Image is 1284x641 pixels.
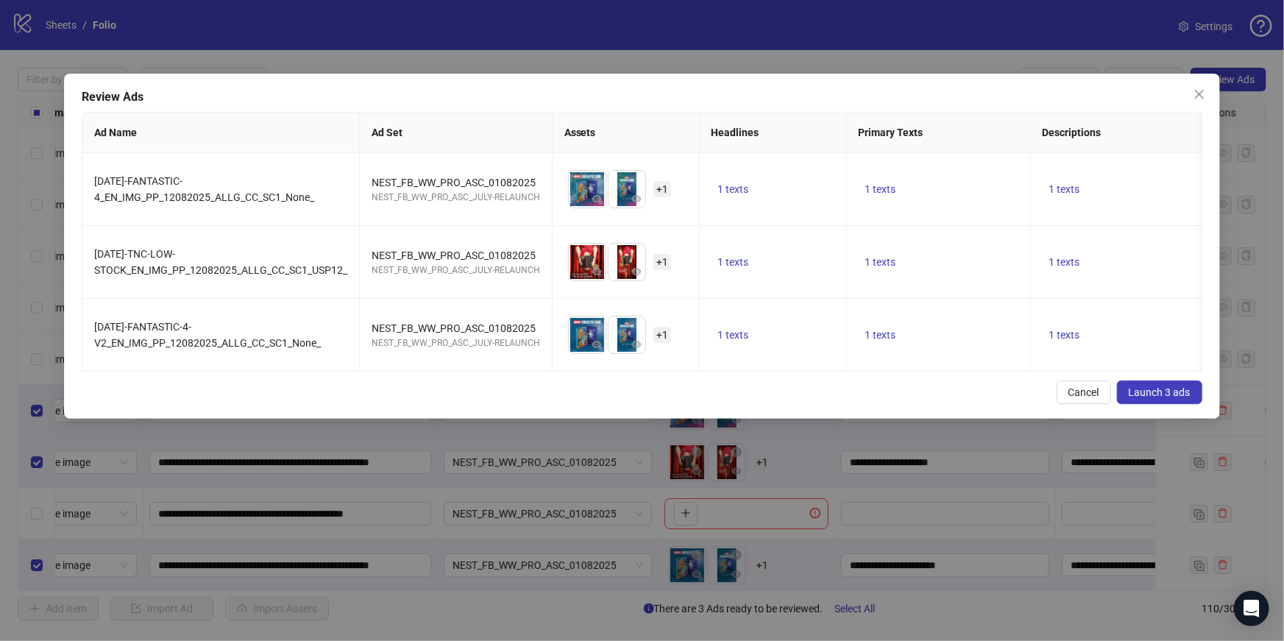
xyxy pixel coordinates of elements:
span: close [1193,88,1205,100]
span: eye [631,194,642,204]
button: Preview [628,336,645,353]
button: 1 texts [712,253,754,271]
button: Preview [588,190,606,208]
span: 1 texts [1049,183,1079,195]
span: eye [631,266,642,277]
button: Preview [628,190,645,208]
span: Cancel [1068,386,1099,398]
span: eye [631,339,642,350]
span: 1 texts [717,329,748,341]
div: NEST_FB_WW_PRO_ASC_JULY-RELAUNCH [372,336,540,350]
div: NEST_FB_WW_PRO_ASC_01082025 [372,174,540,191]
th: Descriptions [1031,113,1215,153]
th: Primary Texts [847,113,1031,153]
span: + 1 [653,181,671,197]
img: Asset 1 [569,244,606,280]
div: NEST_FB_WW_PRO_ASC_JULY-RELAUNCH [372,191,540,205]
button: 1 texts [859,253,901,271]
div: NEST_FB_WW_PRO_ASC_01082025 [372,247,540,263]
span: 1 texts [865,256,895,268]
img: Asset 1 [569,316,606,353]
th: Assets [553,113,700,153]
div: Review Ads [82,88,1202,106]
span: eye [592,339,602,350]
button: 1 texts [1043,326,1085,344]
button: 1 texts [712,180,754,198]
span: Launch 3 ads [1129,386,1191,398]
button: Preview [588,336,606,353]
span: 1 texts [1049,329,1079,341]
div: NEST_FB_WW_PRO_ASC_01082025 [372,320,540,336]
th: Ad Set [360,113,553,153]
div: Open Intercom Messenger [1234,591,1269,626]
button: 1 texts [859,326,901,344]
button: Close [1188,82,1211,106]
button: Cancel [1057,380,1111,404]
img: Asset 2 [609,316,645,353]
button: 1 texts [712,326,754,344]
span: 1 texts [717,183,748,195]
button: 1 texts [1043,180,1085,198]
span: 1 texts [1049,256,1079,268]
span: 1 texts [865,183,895,195]
div: NEST_FB_WW_PRO_ASC_JULY-RELAUNCH [372,263,540,277]
button: 1 texts [1043,253,1085,271]
button: Preview [588,263,606,280]
span: eye [592,266,602,277]
th: Ad Name [82,113,360,153]
button: Preview [628,263,645,280]
span: 1 texts [717,256,748,268]
span: 1 texts [865,329,895,341]
span: [DATE]-FANTASTIC-4-V2_EN_IMG_PP_12082025_ALLG_CC_SC1_None_ [94,321,321,349]
button: Launch 3 ads [1117,380,1202,404]
img: Asset 1 [569,171,606,208]
th: Headlines [700,113,847,153]
span: [DATE]-FANTASTIC-4_EN_IMG_PP_12082025_ALLG_CC_SC1_None_ [94,175,314,203]
span: [DATE]-TNC-LOW-STOCK_EN_IMG_PP_12082025_ALLG_CC_SC1_USP12_ [94,248,347,276]
img: Asset 2 [609,244,645,280]
span: + 1 [653,254,671,270]
button: 1 texts [859,180,901,198]
span: eye [592,194,602,204]
span: + 1 [653,327,671,343]
img: Asset 2 [609,171,645,208]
